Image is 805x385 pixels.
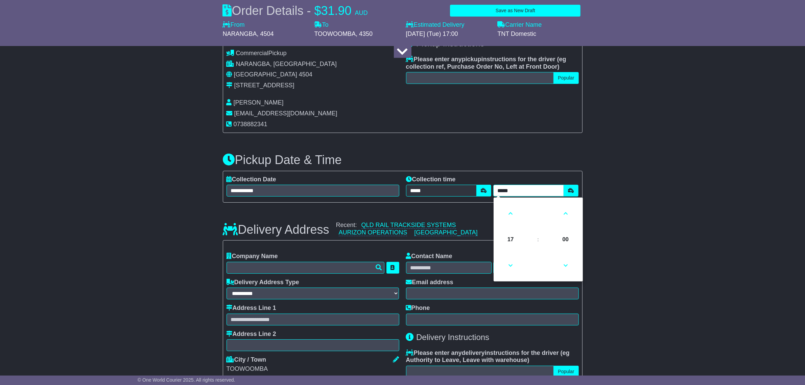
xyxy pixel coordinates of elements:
span: pickup [462,56,481,63]
label: Company Name [227,253,278,260]
span: Pick Hour [501,230,520,249]
h3: Pickup Date & Time [223,153,583,167]
span: eg Authority to Leave, Leave with warehouse [406,349,570,364]
span: , 4350 [356,30,373,37]
td: : [526,228,550,251]
span: AUD [355,9,368,16]
span: delivery [462,349,485,356]
label: Phone [406,304,430,312]
label: Carrier Name [498,21,542,29]
span: 31.90 [321,4,352,18]
label: Please enter any instructions for the driver ( ) [406,56,579,70]
a: Decrement Minute [555,253,575,278]
label: Please enter any instructions for the driver ( ) [406,349,579,364]
a: Increment Minute [555,201,575,226]
span: © One World Courier 2025. All rights reserved. [138,377,235,383]
div: Recent: [336,222,532,236]
label: To [314,21,329,29]
a: Decrement Hour [501,253,521,278]
div: [STREET_ADDRESS] [234,82,294,89]
div: [DATE] (Tue) 17:00 [406,30,491,38]
a: Increment Hour [501,201,521,226]
label: Address Line 2 [227,331,276,338]
h3: Delivery Address [223,223,329,236]
span: TOOWOOMBA [314,30,356,37]
label: Delivery Address Type [227,279,299,286]
span: eg collection ref, Purchase Order No, Left at Front Door [406,56,566,70]
a: QLD RAIL TRACKSIDE SYSTEMS [361,222,456,229]
a: [GEOGRAPHIC_DATA] [414,229,477,236]
span: NARANGBA, [GEOGRAPHIC_DATA] [236,61,337,67]
label: Collection time [406,176,456,183]
span: [EMAIL_ADDRESS][DOMAIN_NAME] [234,110,337,117]
a: AURIZON OPERATIONS [339,229,407,236]
label: City / Town [227,356,266,364]
div: Order Details - [223,3,368,18]
span: , 4504 [257,30,274,37]
label: Email address [406,279,453,286]
span: Delivery Instructions [416,333,489,342]
span: [PERSON_NAME] [234,99,284,106]
div: Pickup [227,50,399,57]
label: Estimated Delivery [406,21,491,29]
span: Pick Minute [557,230,575,249]
button: Popular [553,72,578,84]
span: 4504 [299,71,312,78]
label: Address Line 1 [227,304,276,312]
span: 0738882341 [234,121,267,128]
button: Popular [553,366,578,378]
label: Contact Name [406,253,452,260]
span: $ [314,4,321,18]
div: TNT Domestic [498,30,583,38]
label: From [223,21,245,29]
span: NARANGBA [223,30,257,37]
span: [GEOGRAPHIC_DATA] [234,71,297,78]
button: Save as New Draft [450,5,581,17]
label: Collection Date [227,176,276,183]
div: TOOWOOMBA [227,365,399,373]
